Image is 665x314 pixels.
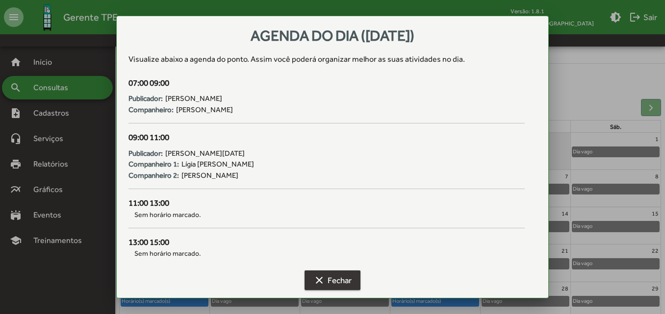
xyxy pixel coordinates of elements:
div: 11:00 13:00 [128,197,524,210]
div: 07:00 09:00 [128,77,524,90]
button: Fechar [305,270,360,290]
span: Sem horário marcado. [128,248,524,259]
div: 09:00 11:00 [128,131,524,144]
span: Fechar [313,271,352,289]
span: [PERSON_NAME][DATE] [165,148,245,159]
span: Agenda do dia ([DATE]) [251,27,414,44]
span: [PERSON_NAME] [176,104,233,116]
span: Sem horário marcado. [128,210,524,220]
strong: Publicador: [128,93,163,104]
div: 13:00 15:00 [128,236,524,249]
span: [PERSON_NAME] [181,170,238,181]
strong: Publicador: [128,148,163,159]
div: Visualize abaixo a agenda do ponto . Assim você poderá organizar melhor as suas atividades no dia. [128,53,536,65]
strong: Companheiro 2: [128,170,179,181]
mat-icon: clear [313,274,325,286]
span: Lígia [PERSON_NAME] [181,159,254,170]
strong: Companheiro 1: [128,159,179,170]
span: [PERSON_NAME] [165,93,222,104]
strong: Companheiro: [128,104,174,116]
